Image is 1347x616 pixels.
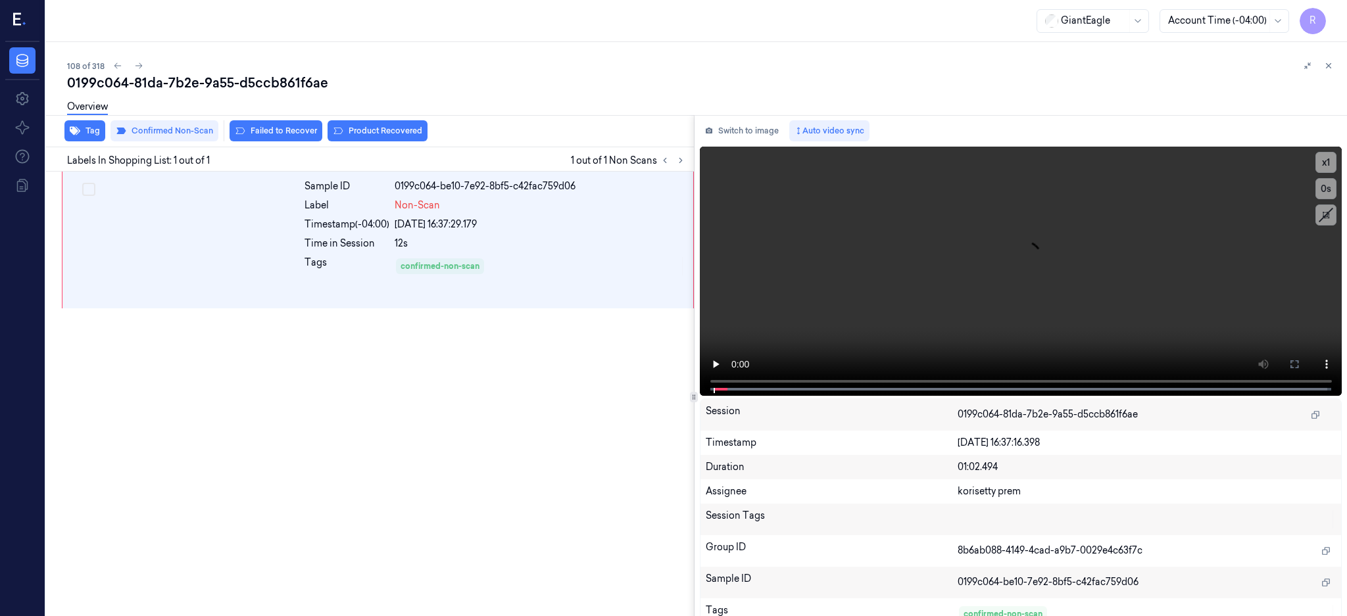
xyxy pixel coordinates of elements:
[958,544,1142,557] span: 8b6ab088-4149-4cad-a9b7-0029e4c63f7c
[958,408,1138,421] span: 0199c064-81da-7b2e-9a55-d5ccb861f6ae
[305,218,389,231] div: Timestamp (-04:00)
[958,460,1336,474] div: 01:02.494
[67,74,1336,92] div: 0199c064-81da-7b2e-9a55-d5ccb861f6ae
[305,256,389,277] div: Tags
[82,183,95,196] button: Select row
[1300,8,1326,34] button: R
[395,199,440,212] span: Non-Scan
[706,509,958,530] div: Session Tags
[706,436,958,450] div: Timestamp
[1315,152,1336,173] button: x1
[571,153,689,168] span: 1 out of 1 Non Scans
[67,154,210,168] span: Labels In Shopping List: 1 out of 1
[328,120,428,141] button: Product Recovered
[401,260,479,272] div: confirmed-non-scan
[305,237,389,250] div: Time in Session
[1315,178,1336,199] button: 0s
[958,575,1139,589] span: 0199c064-be10-7e92-8bf5-c42fac759d06
[395,237,685,250] div: 12s
[706,404,958,425] div: Session
[395,218,685,231] div: [DATE] 16:37:29.179
[305,199,389,212] div: Label
[64,120,105,141] button: Tag
[230,120,322,141] button: Failed to Recover
[700,120,784,141] button: Switch to image
[706,460,958,474] div: Duration
[789,120,869,141] button: Auto video sync
[706,540,958,561] div: Group ID
[67,100,108,115] a: Overview
[395,179,685,193] div: 0199c064-be10-7e92-8bf5-c42fac759d06
[958,485,1336,498] div: korisetty prem
[706,485,958,498] div: Assignee
[305,179,389,193] div: Sample ID
[110,120,218,141] button: Confirmed Non-Scan
[67,60,105,72] span: 108 of 318
[958,436,1336,450] div: [DATE] 16:37:16.398
[706,572,958,593] div: Sample ID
